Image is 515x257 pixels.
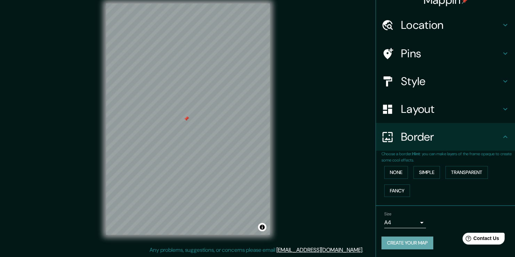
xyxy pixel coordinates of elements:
[453,230,507,249] iframe: Help widget launcher
[106,3,270,235] canvas: Map
[412,151,420,157] b: Hint
[376,95,515,123] div: Layout
[401,74,501,88] h4: Style
[376,67,515,95] div: Style
[376,11,515,39] div: Location
[381,151,515,163] p: Choose a border. : you can make layers of the frame opaque to create some cool effects.
[384,217,426,228] div: A4
[276,246,362,254] a: [EMAIL_ADDRESS][DOMAIN_NAME]
[376,40,515,67] div: Pins
[401,102,501,116] h4: Layout
[401,47,501,60] h4: Pins
[445,166,488,179] button: Transparent
[150,246,363,254] p: Any problems, suggestions, or concerns please email .
[413,166,440,179] button: Simple
[258,223,266,231] button: Toggle attribution
[401,130,501,144] h4: Border
[401,18,501,32] h4: Location
[363,246,364,254] div: .
[384,166,408,179] button: None
[384,184,410,197] button: Fancy
[381,237,433,249] button: Create your map
[384,211,392,217] label: Size
[364,246,366,254] div: .
[376,123,515,151] div: Border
